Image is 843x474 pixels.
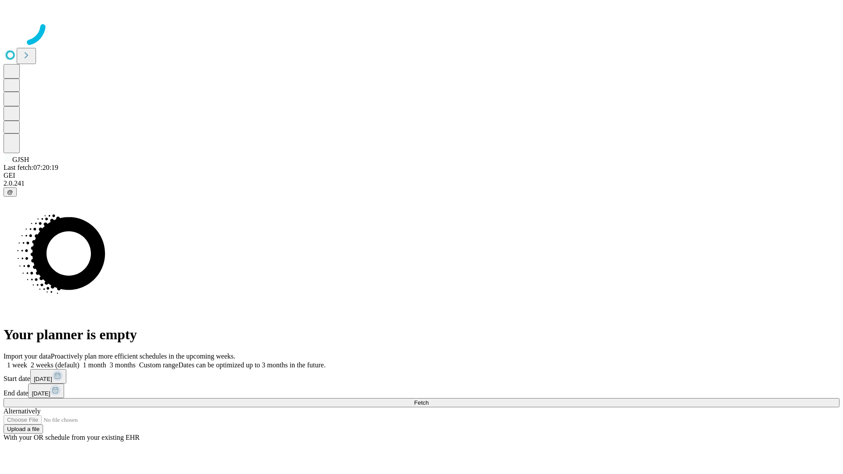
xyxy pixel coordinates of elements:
[31,361,79,369] span: 2 weeks (default)
[4,398,839,407] button: Fetch
[4,180,839,187] div: 2.0.241
[178,361,325,369] span: Dates can be optimized up to 3 months in the future.
[4,164,58,171] span: Last fetch: 07:20:19
[4,434,140,441] span: With your OR schedule from your existing EHR
[4,172,839,180] div: GEI
[110,361,136,369] span: 3 months
[4,369,839,384] div: Start date
[4,407,40,415] span: Alternatively
[414,399,429,406] span: Fetch
[7,189,13,195] span: @
[83,361,106,369] span: 1 month
[30,369,66,384] button: [DATE]
[7,361,27,369] span: 1 week
[4,352,51,360] span: Import your data
[4,424,43,434] button: Upload a file
[4,187,17,197] button: @
[51,352,235,360] span: Proactively plan more efficient schedules in the upcoming weeks.
[4,327,839,343] h1: Your planner is empty
[34,376,52,382] span: [DATE]
[28,384,64,398] button: [DATE]
[139,361,178,369] span: Custom range
[4,384,839,398] div: End date
[12,156,29,163] span: GJSH
[32,390,50,397] span: [DATE]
